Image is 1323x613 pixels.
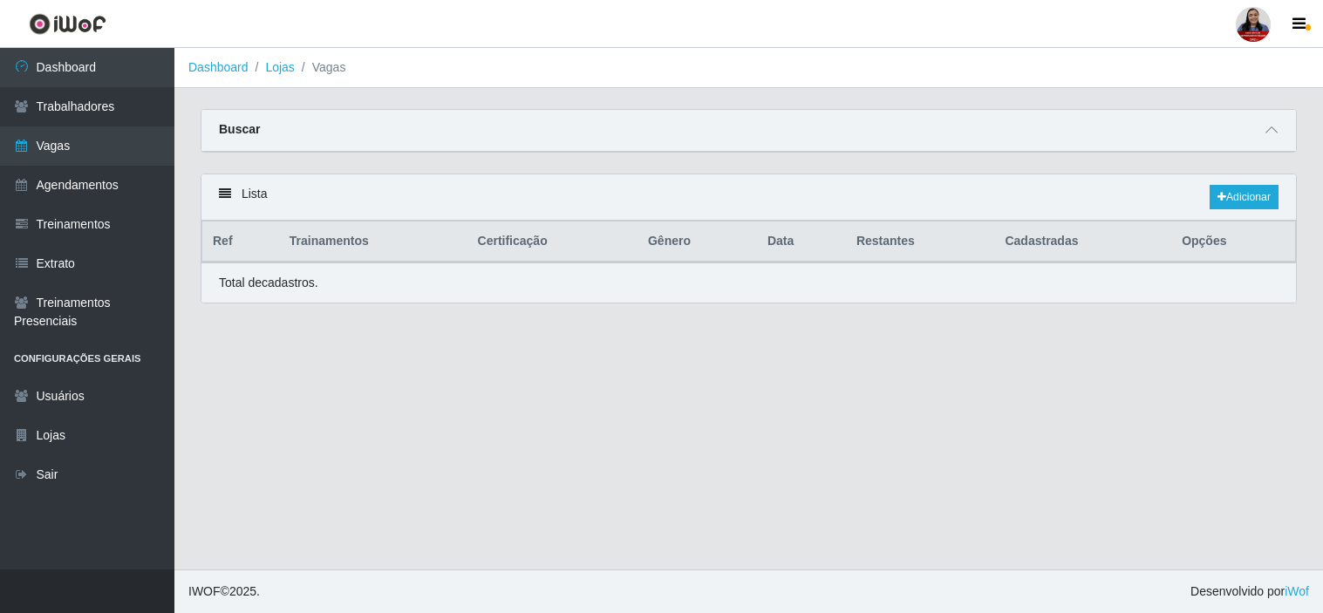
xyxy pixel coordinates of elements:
[1285,584,1309,598] a: iWof
[219,274,318,292] p: Total de cadastros.
[1171,221,1295,262] th: Opções
[219,122,260,136] strong: Buscar
[1190,582,1309,601] span: Desenvolvido por
[174,48,1323,88] nav: breadcrumb
[994,221,1171,262] th: Cadastradas
[846,221,995,262] th: Restantes
[201,174,1296,221] div: Lista
[295,58,346,77] li: Vagas
[757,221,846,262] th: Data
[188,60,249,74] a: Dashboard
[29,13,106,35] img: CoreUI Logo
[467,221,638,262] th: Certificação
[638,221,757,262] th: Gênero
[202,221,279,262] th: Ref
[1210,185,1279,209] a: Adicionar
[188,582,260,601] span: © 2025 .
[279,221,467,262] th: Trainamentos
[188,584,221,598] span: IWOF
[265,60,294,74] a: Lojas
